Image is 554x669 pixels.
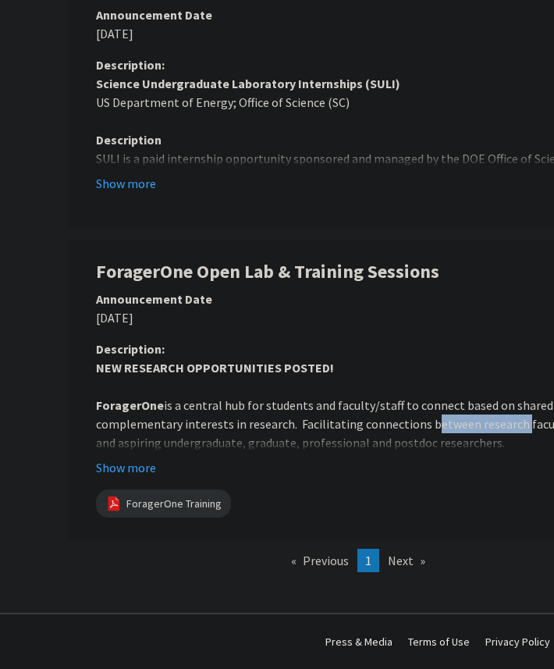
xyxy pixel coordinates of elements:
[96,76,400,91] strong: Science Undergraduate Laboratory Internships (SULI)
[96,397,164,413] strong: ForagerOne
[105,495,123,512] img: pdf_icon.png
[388,553,414,568] span: Next
[96,360,334,375] strong: NEW RESEARCH OPPORTUNITIES POSTED!
[303,553,349,568] span: Previous
[12,599,66,657] iframe: Chat
[485,635,550,649] a: Privacy Policy
[96,174,156,193] button: Show more
[96,458,156,477] button: Show more
[365,553,371,568] span: 1
[325,635,392,649] a: Press & Media
[126,496,222,512] a: ForagerOne Training
[408,635,470,649] a: Terms of Use
[96,132,162,148] strong: Description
